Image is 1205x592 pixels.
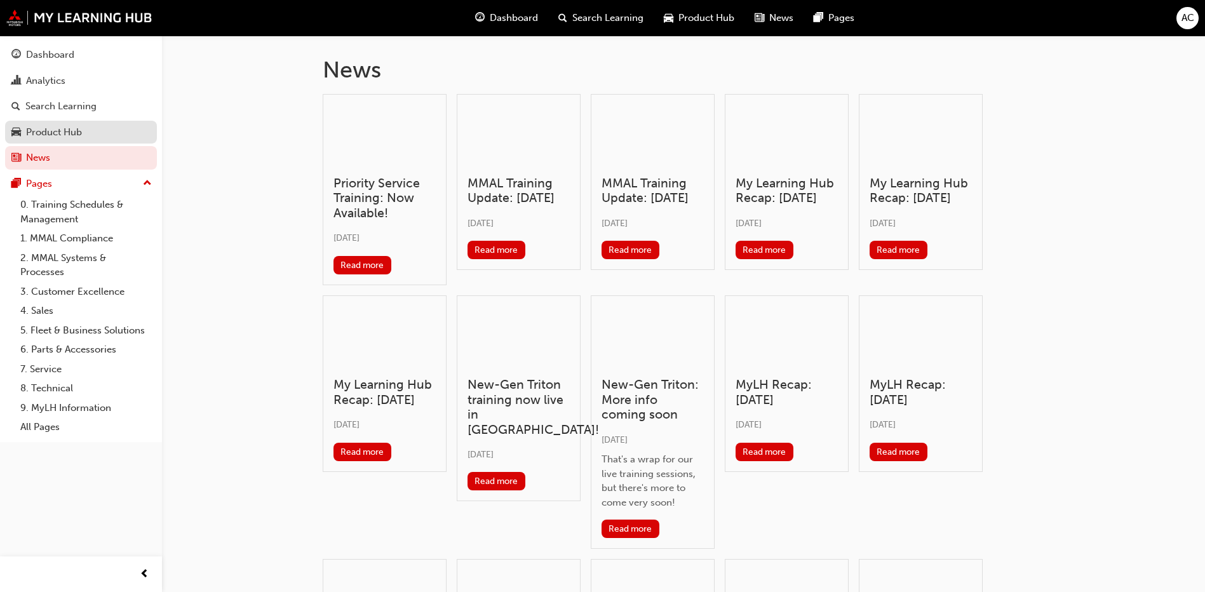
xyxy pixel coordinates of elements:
span: search-icon [558,10,567,26]
h3: MyLH Recap: [DATE] [870,377,972,407]
button: Read more [736,443,793,461]
a: pages-iconPages [804,5,865,31]
a: 9. MyLH Information [15,398,157,418]
div: Analytics [26,74,65,88]
h3: New-Gen Triton training now live in [GEOGRAPHIC_DATA]! [468,377,570,437]
span: pages-icon [11,178,21,190]
h3: My Learning Hub Recap: [DATE] [736,176,838,206]
span: [DATE] [602,218,628,229]
a: Priority Service Training: Now Available![DATE]Read more [323,94,447,285]
a: All Pages [15,417,157,437]
span: [DATE] [870,419,896,430]
span: Product Hub [678,11,734,25]
div: Search Learning [25,99,97,114]
button: Read more [468,472,525,490]
a: 8. Technical [15,379,157,398]
a: 4. Sales [15,301,157,321]
div: That's a wrap for our live training sessions, but there's more to come very soon! [602,452,704,509]
a: MyLH Recap: [DATE][DATE]Read more [859,295,983,472]
span: [DATE] [468,218,494,229]
button: Read more [333,256,391,274]
a: New-Gen Triton: More info coming soon[DATE]That's a wrap for our live training sessions, but ther... [591,295,715,549]
span: prev-icon [140,567,149,582]
a: My Learning Hub Recap: [DATE][DATE]Read more [859,94,983,271]
span: [DATE] [736,419,762,430]
a: 6. Parts & Accessories [15,340,157,360]
button: Read more [333,443,391,461]
h3: Priority Service Training: Now Available! [333,176,436,220]
span: Dashboard [490,11,538,25]
a: 1. MMAL Compliance [15,229,157,248]
a: 2. MMAL Systems & Processes [15,248,157,282]
a: News [5,146,157,170]
span: [DATE] [333,419,360,430]
div: Pages [26,177,52,191]
span: [DATE] [333,232,360,243]
span: car-icon [664,10,673,26]
div: Dashboard [26,48,74,62]
button: Pages [5,172,157,196]
h3: MMAL Training Update: [DATE] [602,176,704,206]
a: MMAL Training Update: [DATE][DATE]Read more [591,94,715,271]
button: Read more [468,241,525,259]
a: My Learning Hub Recap: [DATE][DATE]Read more [323,295,447,472]
button: Read more [602,241,659,259]
button: AC [1176,7,1199,29]
h3: MMAL Training Update: [DATE] [468,176,570,206]
a: 3. Customer Excellence [15,282,157,302]
a: My Learning Hub Recap: [DATE][DATE]Read more [725,94,849,271]
span: guage-icon [475,10,485,26]
h3: MyLH Recap: [DATE] [736,377,838,407]
h1: News [323,56,1044,84]
button: Read more [602,520,659,538]
a: Analytics [5,69,157,93]
span: [DATE] [870,218,896,229]
a: 5. Fleet & Business Solutions [15,321,157,340]
span: [DATE] [468,449,494,460]
h3: My Learning Hub Recap: [DATE] [870,176,972,206]
a: MMAL Training Update: [DATE][DATE]Read more [457,94,581,271]
span: [DATE] [736,218,762,229]
span: chart-icon [11,76,21,87]
span: pages-icon [814,10,823,26]
button: Read more [870,443,927,461]
button: DashboardAnalyticsSearch LearningProduct HubNews [5,41,157,172]
a: car-iconProduct Hub [654,5,744,31]
span: [DATE] [602,434,628,445]
a: MyLH Recap: [DATE][DATE]Read more [725,295,849,472]
a: 0. Training Schedules & Management [15,195,157,229]
button: Read more [870,241,927,259]
span: guage-icon [11,50,21,61]
a: guage-iconDashboard [465,5,548,31]
h3: New-Gen Triton: More info coming soon [602,377,704,422]
button: Read more [736,241,793,259]
a: news-iconNews [744,5,804,31]
a: Dashboard [5,43,157,67]
h3: My Learning Hub Recap: [DATE] [333,377,436,407]
a: Search Learning [5,95,157,118]
span: search-icon [11,101,20,112]
span: News [769,11,793,25]
span: news-icon [755,10,764,26]
span: Pages [828,11,854,25]
a: search-iconSearch Learning [548,5,654,31]
a: New-Gen Triton training now live in [GEOGRAPHIC_DATA]![DATE]Read more [457,295,581,502]
span: news-icon [11,152,21,164]
a: Product Hub [5,121,157,144]
div: Product Hub [26,125,82,140]
a: 7. Service [15,360,157,379]
span: AC [1181,11,1194,25]
img: mmal [6,10,152,26]
span: Search Learning [572,11,643,25]
span: up-icon [143,175,152,192]
span: car-icon [11,127,21,138]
